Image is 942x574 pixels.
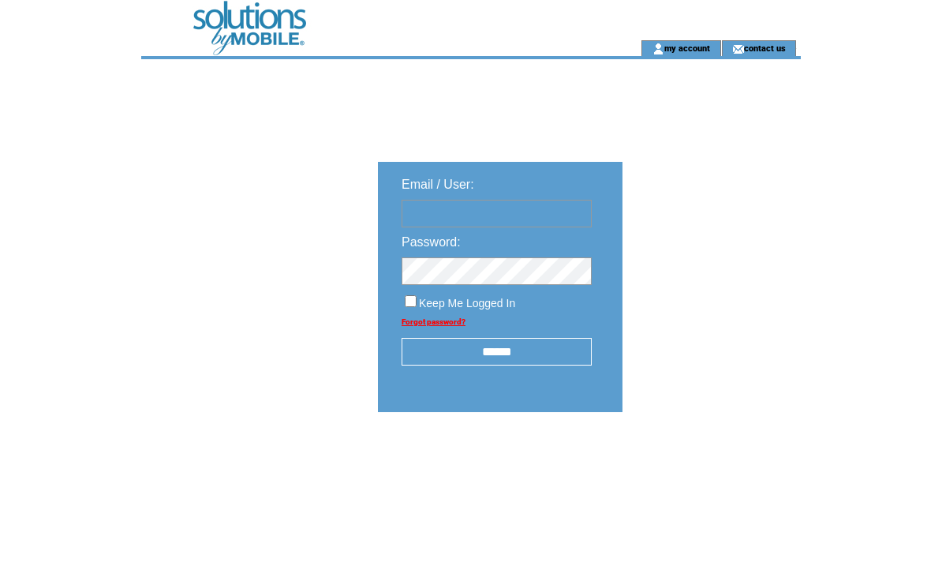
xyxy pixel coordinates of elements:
[732,43,744,55] img: contact_us_icon.gif;jsessionid=55FE6EEFF4357F636CC9FCB7F62C3F41
[744,43,786,53] a: contact us
[402,235,461,249] span: Password:
[402,317,465,326] a: Forgot password?
[419,297,515,310] span: Keep Me Logged In
[652,43,664,55] img: account_icon.gif;jsessionid=55FE6EEFF4357F636CC9FCB7F62C3F41
[402,178,474,191] span: Email / User:
[668,452,747,471] img: transparent.png;jsessionid=55FE6EEFF4357F636CC9FCB7F62C3F41
[664,43,710,53] a: my account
